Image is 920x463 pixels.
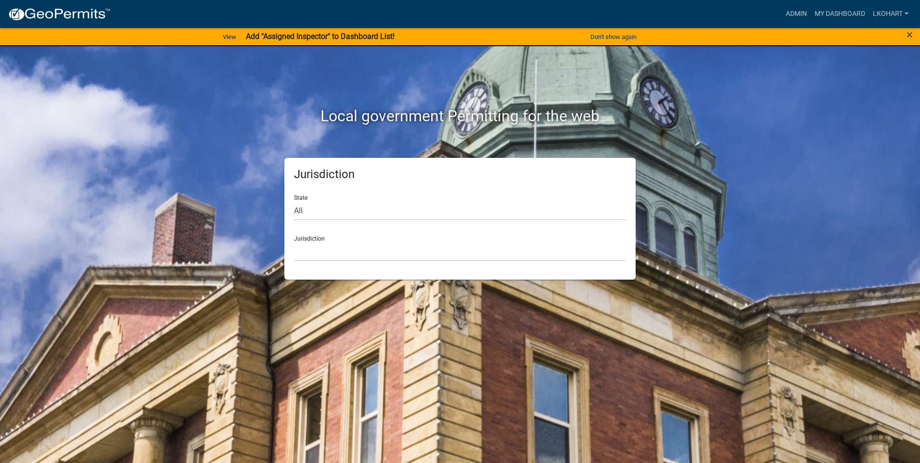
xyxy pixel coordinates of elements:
span: × [907,28,913,41]
a: lkohart [869,5,912,23]
button: Don't show again [587,29,640,45]
a: Admin [782,5,811,23]
a: View [219,29,240,45]
h5: Jurisdiction [294,167,626,181]
h2: Local government Permitting for the web [193,107,727,125]
strong: Add "Assigned Inspector" to Dashboard List! [246,32,395,41]
a: My Dashboard [811,5,869,23]
button: Close [907,29,913,40]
